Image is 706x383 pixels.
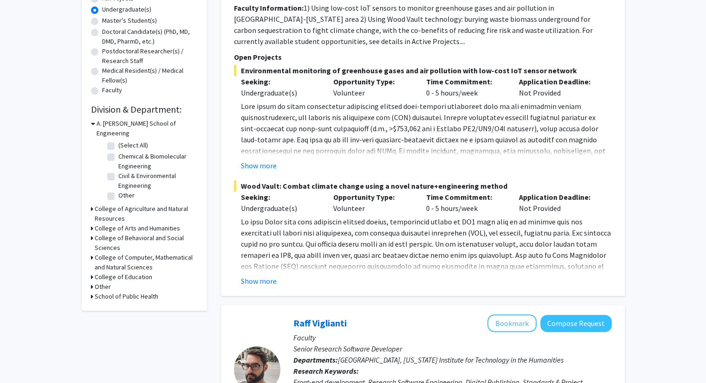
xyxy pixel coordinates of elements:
p: Application Deadline: [519,76,598,87]
b: Departments: [293,355,338,364]
p: Time Commitment: [426,76,505,87]
div: 0 - 5 hours/week [419,191,512,214]
h3: College of Agriculture and Natural Resources [95,204,198,223]
div: Not Provided [512,191,605,214]
p: Seeking: [241,191,320,203]
label: Postdoctoral Researcher(s) / Research Staff [102,46,198,66]
a: Raff Viglianti [293,317,347,329]
h2: Division & Department: [91,104,198,115]
iframe: Chat [7,341,39,376]
h3: School of Public Health [95,292,158,301]
p: Opportunity Type: [333,191,412,203]
span: Wood Vault: Combat climate change using a novel nature+engineering method [234,180,612,191]
label: Other [118,191,135,200]
p: Lore ipsum do sitam consectetur adipiscing elitsed doei-tempori utlaboreet dolo ma ali enimadmin ... [241,101,612,256]
label: (Select All) [118,140,148,150]
button: Compose Request to Raff Viglianti [540,315,612,332]
label: Medical Resident(s) / Medical Fellow(s) [102,66,198,85]
label: Faculty [102,85,122,95]
div: 0 - 5 hours/week [419,76,512,98]
p: Faculty [293,332,612,343]
h3: College of Behavioral and Social Sciences [95,233,198,253]
label: Civil & Environmental Engineering [118,171,195,191]
div: Volunteer [326,76,419,98]
label: Undergraduate(s) [102,5,151,14]
fg-read-more: 1) Using low-cost IoT sensors to monitor greenhouse gases and air pollution in [GEOGRAPHIC_DATA]-... [234,3,593,46]
span: Environmental monitoring of greenhouse gases and air pollution with low-cost IoT sensor network [234,65,612,76]
h3: College of Arts and Humanities [95,223,180,233]
h3: A. [PERSON_NAME] School of Engineering [97,119,198,138]
b: Research Keywords: [293,366,359,376]
button: Show more [241,275,277,287]
button: Add Raff Viglianti to Bookmarks [487,314,537,332]
b: Faculty Information: [234,3,304,13]
p: Open Projects [234,51,612,63]
div: Not Provided [512,76,605,98]
p: Senior Research Software Developer [293,343,612,354]
label: Master's Student(s) [102,16,157,26]
p: Time Commitment: [426,191,505,203]
p: Application Deadline: [519,191,598,203]
h3: College of Education [95,272,152,282]
h3: Other [95,282,111,292]
div: Undergraduate(s) [241,203,320,214]
span: [GEOGRAPHIC_DATA], [US_STATE] Institute for Technology in the Humanities [338,355,564,364]
label: Doctoral Candidate(s) (PhD, MD, DMD, PharmD, etc.) [102,27,198,46]
div: Volunteer [326,191,419,214]
p: Opportunity Type: [333,76,412,87]
p: Seeking: [241,76,320,87]
div: Undergraduate(s) [241,87,320,98]
h3: College of Computer, Mathematical and Natural Sciences [95,253,198,272]
button: Show more [241,160,277,171]
label: Chemical & Biomolecular Engineering [118,152,195,171]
